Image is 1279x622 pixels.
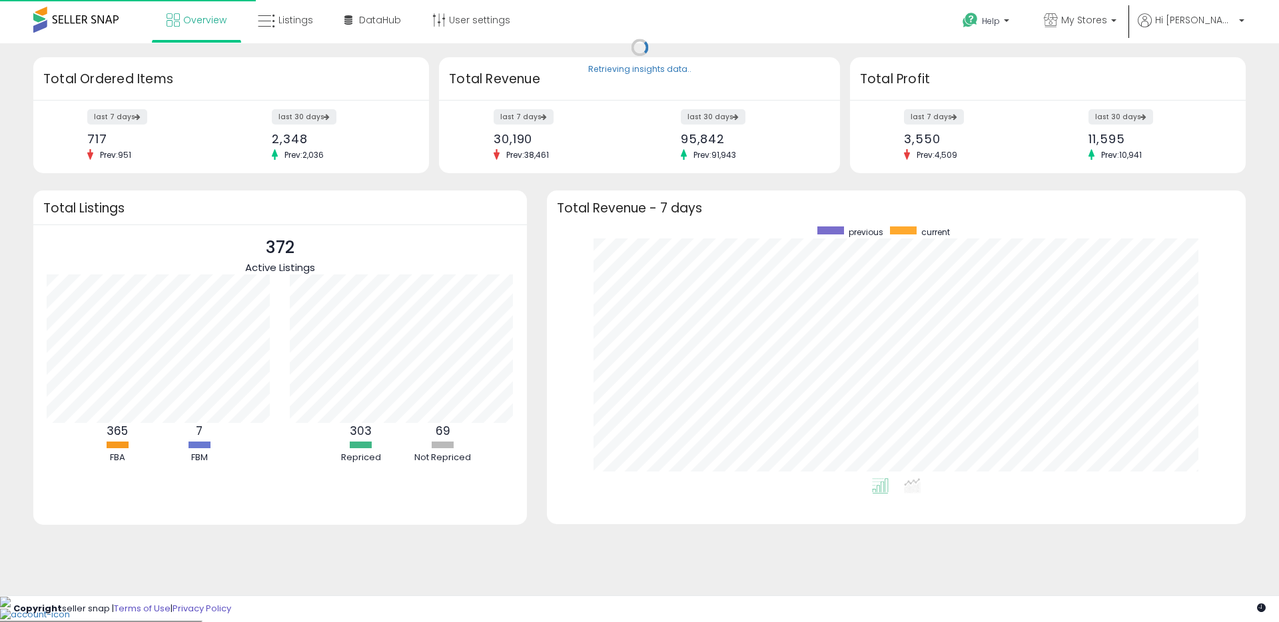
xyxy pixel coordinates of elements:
div: Repriced [321,452,401,464]
h3: Total Revenue [449,70,830,89]
span: My Stores [1061,13,1107,27]
span: Listings [278,13,313,27]
label: last 30 days [272,109,336,125]
span: Prev: 10,941 [1094,149,1148,160]
b: 69 [436,423,450,439]
span: previous [849,226,883,238]
div: 95,842 [681,132,817,146]
h3: Total Listings [43,203,517,213]
b: 365 [107,423,128,439]
a: Help [952,2,1023,43]
div: 717 [87,132,221,146]
label: last 7 days [494,109,554,125]
h3: Total Revenue - 7 days [557,203,1236,213]
div: 11,595 [1088,132,1222,146]
span: Prev: 2,036 [278,149,330,160]
div: FBA [77,452,157,464]
span: Hi [PERSON_NAME] [1155,13,1235,27]
b: 303 [350,423,372,439]
div: 2,348 [272,132,406,146]
div: 30,190 [494,132,630,146]
div: Retrieving insights data.. [588,64,691,76]
label: last 7 days [87,109,147,125]
div: FBM [159,452,239,464]
span: current [921,226,950,238]
label: last 30 days [1088,109,1153,125]
h3: Total Ordered Items [43,70,419,89]
span: Prev: 4,509 [910,149,964,160]
span: Prev: 951 [93,149,138,160]
span: DataHub [359,13,401,27]
i: Get Help [962,12,979,29]
a: Hi [PERSON_NAME] [1138,13,1244,43]
span: Overview [183,13,226,27]
div: 3,550 [904,132,1038,146]
p: 372 [245,235,315,260]
b: 7 [196,423,203,439]
div: Not Repriced [403,452,483,464]
span: Active Listings [245,260,315,274]
label: last 30 days [681,109,745,125]
label: last 7 days [904,109,964,125]
span: Prev: 91,943 [687,149,743,160]
span: Prev: 38,461 [500,149,556,160]
h3: Total Profit [860,70,1236,89]
span: Help [982,15,1000,27]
